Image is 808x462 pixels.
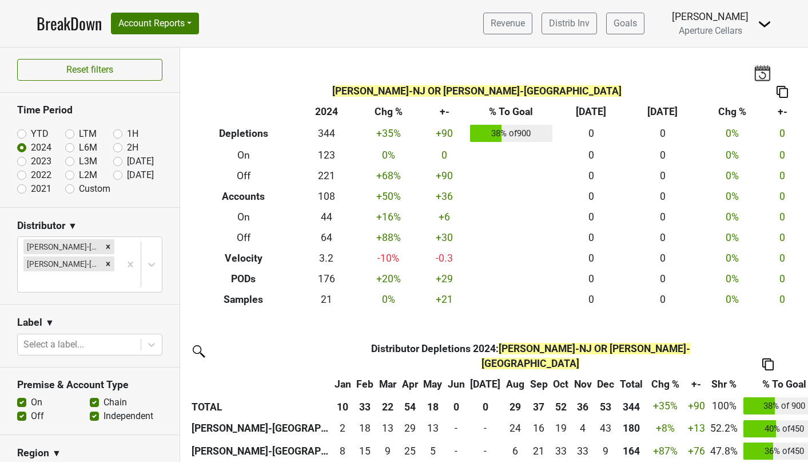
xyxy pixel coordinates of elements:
td: 0 % [698,268,765,289]
th: Jun: activate to sort column ascending [445,374,468,394]
th: On [189,145,298,165]
td: +16 % [355,207,422,227]
button: Account Reports [111,13,199,34]
th: Off [189,165,298,186]
td: 123 [298,145,355,165]
td: +29 [422,268,467,289]
div: 8 [335,444,351,459]
td: 0 % [698,165,765,186]
div: 13 [379,421,396,436]
th: Accounts [189,186,298,207]
td: 0 % [698,145,765,165]
label: L3M [79,155,97,168]
td: 108 [298,186,355,207]
label: [DATE] [127,168,154,182]
h3: Premise & Account Type [17,379,162,391]
td: 43.333 [595,417,618,440]
td: 0 [445,417,468,440]
h3: Distributor [17,220,65,232]
td: 0 % [355,289,422,310]
th: 2024 [298,102,355,123]
div: +13 [688,421,705,436]
th: 36 [571,394,595,417]
th: Total: activate to sort column ascending [617,374,646,394]
th: On [189,207,298,227]
span: [PERSON_NAME]-NJ OR [PERSON_NAME]-[GEOGRAPHIC_DATA] [332,85,622,97]
td: 0 % [698,207,765,227]
th: 18 [420,394,445,417]
th: Mar: activate to sort column ascending [376,374,399,394]
div: 33 [574,444,592,459]
th: Chg % [698,102,765,123]
th: 29 [503,394,527,417]
td: 52.2% [707,417,741,440]
th: 54 [399,394,421,417]
td: 0 [627,207,698,227]
label: 1H [127,127,138,141]
div: 164 [620,444,643,459]
td: 0 % [698,289,765,310]
td: 0 [555,145,627,165]
td: 0 [766,248,799,268]
td: 0 % [698,248,765,268]
div: [PERSON_NAME] [672,9,749,24]
th: Shr %: activate to sort column ascending [707,374,741,394]
td: 64 [298,227,355,248]
td: 0 [555,186,627,207]
td: 18 [354,417,377,440]
h3: Region [17,447,49,459]
div: 25 [402,444,418,459]
td: 0 [766,165,799,186]
th: May: activate to sort column ascending [420,374,445,394]
span: ▼ [68,219,77,233]
th: 33 [354,394,377,417]
div: 16 [530,421,548,436]
td: +36 [422,186,467,207]
td: 0 [555,268,627,289]
th: Nov: activate to sort column ascending [571,374,595,394]
div: +76 [688,444,705,459]
th: Sep: activate to sort column ascending [527,374,551,394]
th: 10 [332,394,354,417]
div: [PERSON_NAME]-[GEOGRAPHIC_DATA] [23,256,102,271]
td: +88 % [355,227,422,248]
td: 0 % [698,186,765,207]
td: 16.083 [527,417,551,440]
th: 0 [445,394,468,417]
div: - [448,421,465,436]
a: Goals [606,13,644,34]
td: 29 [399,417,421,440]
th: [DATE] [555,102,627,123]
label: 2022 [31,168,51,182]
div: - [448,444,465,459]
label: LTM [79,127,97,141]
td: 0 [766,207,799,227]
th: +-: activate to sort column ascending [685,374,708,394]
th: 179.667 [617,417,646,440]
td: 0 [422,145,467,165]
th: &nbsp;: activate to sort column ascending [189,374,332,394]
td: 0 [555,248,627,268]
th: Oct: activate to sort column ascending [550,374,571,394]
label: On [31,396,42,409]
label: 2023 [31,155,51,168]
div: [PERSON_NAME]-[GEOGRAPHIC_DATA] [23,239,102,254]
label: 2021 [31,182,51,196]
td: +90 [422,165,467,186]
label: [DATE] [127,155,154,168]
img: filter [189,341,207,360]
th: Feb: activate to sort column ascending [354,374,377,394]
img: Copy to clipboard [777,86,788,98]
td: 0 [766,289,799,310]
td: 0 [555,123,627,145]
td: 0 [555,227,627,248]
div: 29 [402,421,418,436]
td: 0 [627,186,698,207]
td: 0 [766,123,799,145]
td: 0 [627,123,698,145]
th: Dec: activate to sort column ascending [595,374,618,394]
th: 344 [617,394,646,417]
div: 13 [423,421,442,436]
div: 9 [597,444,614,459]
div: 5 [423,444,442,459]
